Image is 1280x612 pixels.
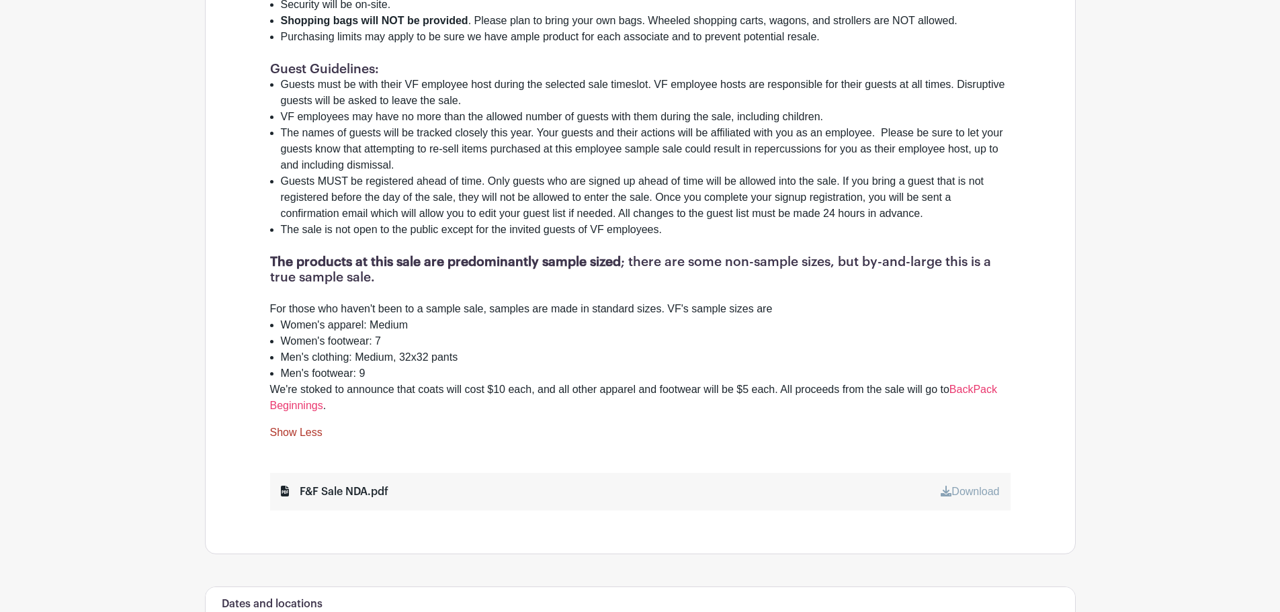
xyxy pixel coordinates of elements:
[270,384,998,411] a: BackPack Beginnings
[281,484,388,500] div: F&F Sale NDA.pdf
[270,285,1011,317] div: For those who haven't been to a sample sale, samples are made in standard sizes. VF's sample size...
[281,13,1011,29] li: . Please plan to bring your own bags. Wheeled shopping carts, wagons, and strollers are NOT allowed.
[281,29,1011,45] li: Purchasing limits may apply to be sure we have ample product for each associate and to prevent po...
[281,15,468,26] strong: Shopping bags will NOT be provided
[281,173,1011,222] li: Guests MUST be registered ahead of time. Only guests who are signed up ahead of time will be allo...
[281,365,1011,382] li: Men's footwear: 9
[281,125,1011,173] li: The names of guests will be tracked closely this year. Your guests and their actions will be affi...
[281,349,1011,365] li: Men's clothing: Medium, 32x32 pants
[281,77,1011,109] li: Guests must be with their VF employee host during the selected sale timeslot. VF employee hosts a...
[270,254,1011,285] h1: ; there are some non-sample sizes, but by-and-large this is a true sample sale.
[281,333,1011,349] li: Women's footwear: 7
[281,109,1011,125] li: VF employees may have no more than the allowed number of guests with them during the sale, includ...
[222,598,323,611] h6: Dates and locations
[270,61,1011,77] h1: Guest Guidelines:
[941,486,999,497] a: Download
[281,317,1011,333] li: Women's apparel: Medium
[270,255,621,268] strong: The products at this sale are predominantly sample sized
[281,222,1011,238] li: ​​​​​​​The sale is not open to the public except for the invited guests of VF employees.
[270,382,1011,414] div: We're stoked to announce that coats will cost $10 each, and all other apparel and footwear will b...
[270,427,323,443] a: Show Less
